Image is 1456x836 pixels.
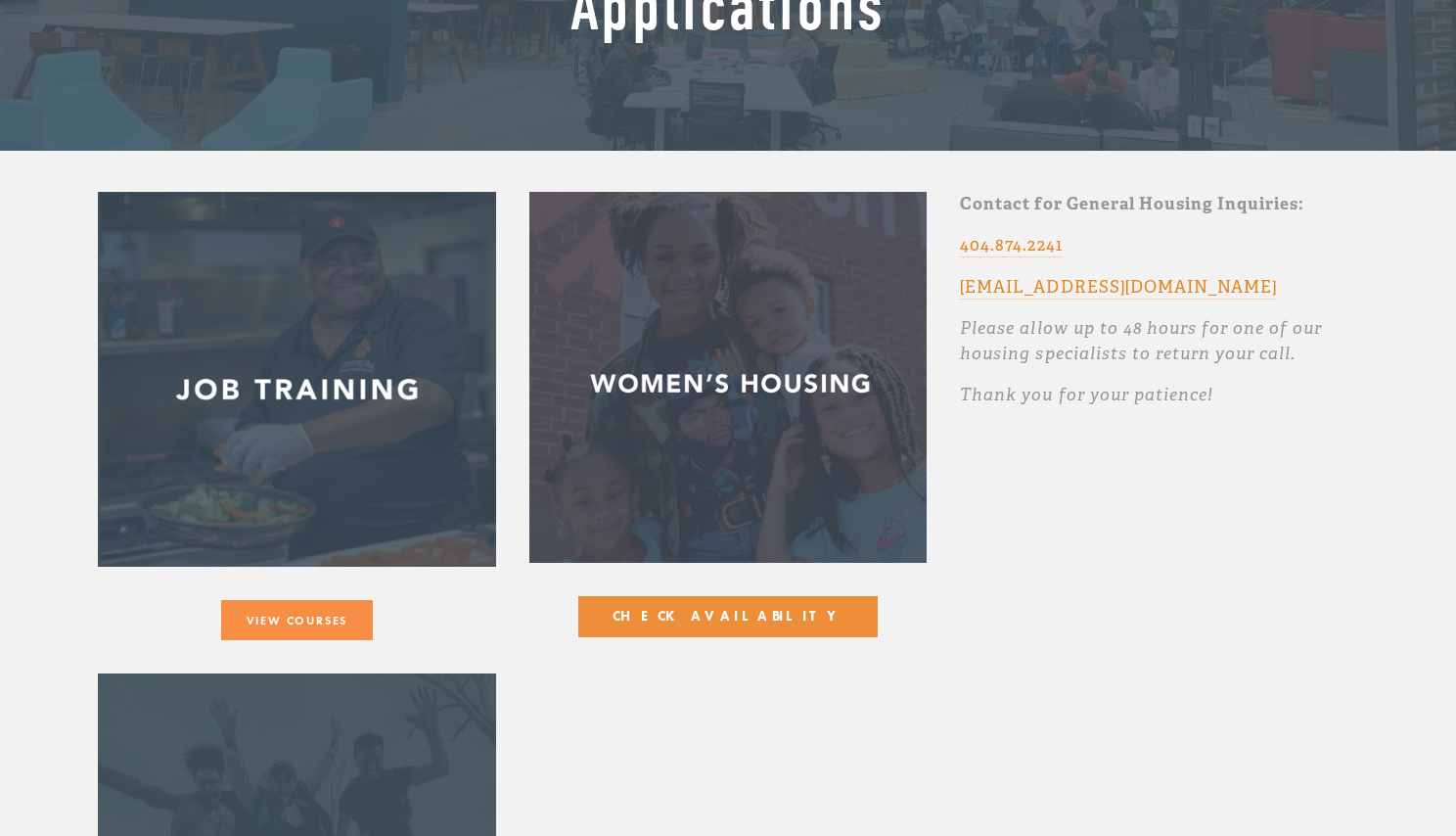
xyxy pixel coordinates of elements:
em: Thank you for your patience! [960,384,1212,405]
a: [EMAIL_ADDRESS][DOMAIN_NAME] [960,277,1277,300]
strong: Contact for General Housing Inquiries: [960,193,1304,214]
a: View Courses [221,600,374,640]
img: Screen Shot 2019-04-17 at 10.04.06 AM.png [98,192,496,567]
a: 404.874.2241 [960,235,1062,257]
em: Please allow up to 48 hours for one of our housing specialists to return your call. [960,317,1327,364]
button: Check Availability [578,596,878,637]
